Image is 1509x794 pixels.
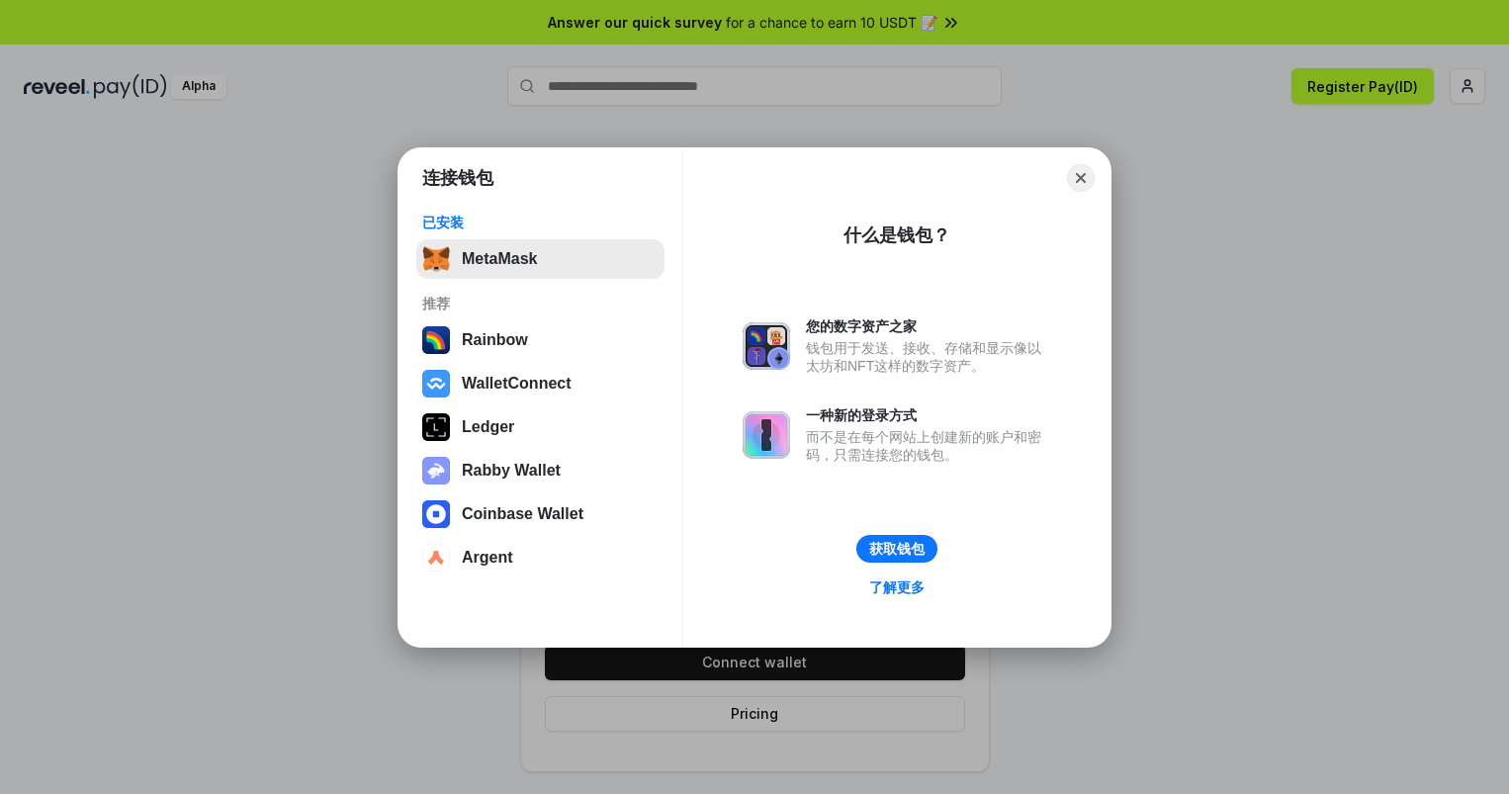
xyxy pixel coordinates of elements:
div: Ledger [462,418,514,436]
div: 推荐 [422,295,659,312]
div: 一种新的登录方式 [806,406,1051,424]
div: Coinbase Wallet [462,505,583,523]
div: 您的数字资产之家 [806,317,1051,335]
div: 钱包用于发送、接收、存储和显示像以太坊和NFT这样的数字资产。 [806,339,1051,375]
img: svg+xml,%3Csvg%20fill%3D%22none%22%20height%3D%2233%22%20viewBox%3D%220%200%2035%2033%22%20width%... [422,245,450,273]
button: Rainbow [416,320,665,360]
div: 而不是在每个网站上创建新的账户和密码，只需连接您的钱包。 [806,428,1051,464]
a: 了解更多 [857,574,936,600]
img: svg+xml,%3Csvg%20xmlns%3D%22http%3A%2F%2Fwww.w3.org%2F2000%2Fsvg%22%20fill%3D%22none%22%20viewBox... [743,322,790,370]
img: svg+xml,%3Csvg%20xmlns%3D%22http%3A%2F%2Fwww.w3.org%2F2000%2Fsvg%22%20fill%3D%22none%22%20viewBox... [422,457,450,485]
div: 了解更多 [869,578,925,596]
img: svg+xml,%3Csvg%20width%3D%2228%22%20height%3D%2228%22%20viewBox%3D%220%200%2028%2028%22%20fill%3D... [422,500,450,528]
div: 什么是钱包？ [843,223,950,247]
img: svg+xml,%3Csvg%20width%3D%22120%22%20height%3D%22120%22%20viewBox%3D%220%200%20120%20120%22%20fil... [422,326,450,354]
button: Ledger [416,407,665,447]
img: svg+xml,%3Csvg%20width%3D%2228%22%20height%3D%2228%22%20viewBox%3D%220%200%2028%2028%22%20fill%3D... [422,544,450,572]
img: svg+xml,%3Csvg%20width%3D%2228%22%20height%3D%2228%22%20viewBox%3D%220%200%2028%2028%22%20fill%3D... [422,370,450,397]
button: Rabby Wallet [416,451,665,490]
div: Argent [462,549,513,567]
div: Rabby Wallet [462,462,561,480]
div: Rainbow [462,331,528,349]
div: 获取钱包 [869,540,925,558]
h1: 连接钱包 [422,166,493,190]
button: 获取钱包 [856,535,937,563]
button: MetaMask [416,239,665,279]
img: svg+xml,%3Csvg%20xmlns%3D%22http%3A%2F%2Fwww.w3.org%2F2000%2Fsvg%22%20width%3D%2228%22%20height%3... [422,413,450,441]
button: WalletConnect [416,364,665,403]
button: Coinbase Wallet [416,494,665,534]
button: Close [1067,164,1095,192]
button: Argent [416,538,665,577]
div: WalletConnect [462,375,572,393]
div: MetaMask [462,250,537,268]
div: 已安装 [422,214,659,231]
img: svg+xml,%3Csvg%20xmlns%3D%22http%3A%2F%2Fwww.w3.org%2F2000%2Fsvg%22%20fill%3D%22none%22%20viewBox... [743,411,790,459]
